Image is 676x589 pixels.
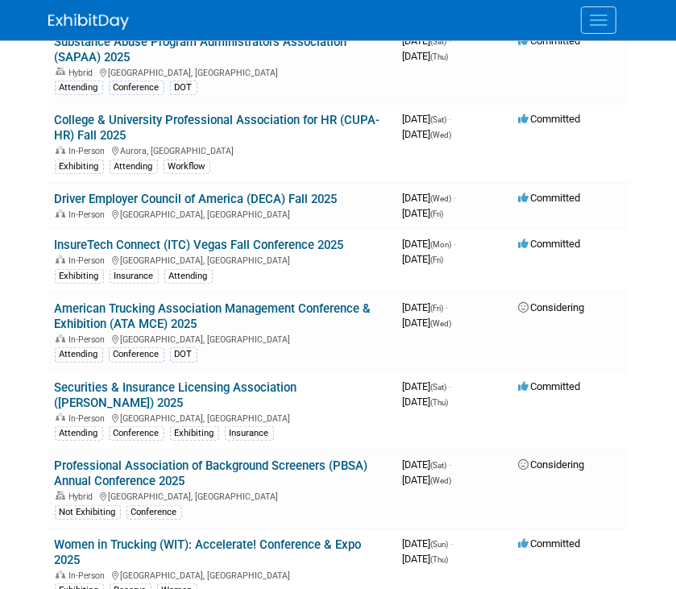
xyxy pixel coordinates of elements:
div: Attending [55,426,103,441]
span: In-Person [69,209,110,220]
span: [DATE] [403,537,454,550]
span: (Wed) [431,131,452,139]
span: [DATE] [403,128,452,140]
img: ExhibitDay [48,14,129,30]
div: [GEOGRAPHIC_DATA], [GEOGRAPHIC_DATA] [55,411,390,424]
div: [GEOGRAPHIC_DATA], [GEOGRAPHIC_DATA] [55,207,390,220]
span: (Sat) [431,37,447,46]
div: Conference [109,347,164,362]
span: (Mon) [431,240,452,249]
span: - [454,238,457,250]
span: (Wed) [431,319,452,328]
span: (Sat) [431,115,447,124]
span: (Sat) [431,461,447,470]
span: - [450,380,452,392]
span: (Sun) [431,540,449,549]
a: Driver Employer Council of America (DECA) Fall 2025 [55,192,338,206]
div: Insurance [225,426,274,441]
a: College & University Professional Association for HR (CUPA-HR) Fall 2025 [55,113,380,143]
span: Committed [519,537,581,550]
span: (Thu) [431,398,449,407]
span: (Sat) [431,383,447,392]
span: In-Person [69,413,110,424]
span: [DATE] [403,301,449,313]
span: Committed [519,238,581,250]
span: (Wed) [431,476,452,485]
div: Workflow [164,160,210,174]
span: [DATE] [403,253,444,265]
span: Committed [519,113,581,125]
div: [GEOGRAPHIC_DATA], [GEOGRAPHIC_DATA] [55,65,390,78]
div: [GEOGRAPHIC_DATA], [GEOGRAPHIC_DATA] [55,568,390,581]
span: In-Person [69,570,110,581]
div: DOT [170,347,197,362]
span: Committed [519,192,581,204]
a: InsureTech Connect (ITC) Vegas Fall Conference 2025 [55,238,344,252]
div: Exhibiting [55,160,104,174]
span: (Fri) [431,255,444,264]
button: Menu [581,6,616,34]
div: Exhibiting [170,426,219,441]
div: Insurance [110,269,159,284]
span: [DATE] [403,380,452,392]
span: [DATE] [403,317,452,329]
span: [DATE] [403,50,449,62]
span: [DATE] [403,35,452,47]
span: [DATE] [403,192,457,204]
img: Hybrid Event [56,68,65,76]
a: Substance Abuse Program Administrators Association (SAPAA) 2025 [55,35,347,64]
img: In-Person Event [56,255,65,263]
div: Conference [109,426,164,441]
span: - [450,113,452,125]
span: - [451,537,454,550]
div: Attending [55,81,103,95]
div: [GEOGRAPHIC_DATA], [GEOGRAPHIC_DATA] [55,489,390,502]
div: Attending [164,269,213,284]
div: Attending [55,347,103,362]
span: Committed [519,380,581,392]
span: Considering [519,458,585,471]
img: In-Person Event [56,209,65,218]
span: In-Person [69,146,110,156]
span: Hybrid [69,492,98,502]
span: - [454,192,457,204]
a: Securities & Insurance Licensing Association ([PERSON_NAME]) 2025 [55,380,297,410]
div: Conference [126,505,182,520]
img: In-Person Event [56,570,65,579]
div: Aurora, [GEOGRAPHIC_DATA] [55,143,390,156]
img: In-Person Event [56,413,65,421]
div: DOT [170,81,197,95]
span: Committed [519,35,581,47]
img: In-Person Event [56,146,65,154]
a: Professional Association of Background Screeners (PBSA) Annual Conference 2025 [55,458,368,488]
img: In-Person Event [56,334,65,342]
span: [DATE] [403,396,449,408]
div: Conference [109,81,164,95]
span: [DATE] [403,474,452,486]
span: In-Person [69,334,110,345]
span: [DATE] [403,238,457,250]
img: Hybrid Event [56,492,65,500]
span: (Thu) [431,555,449,564]
span: - [450,458,452,471]
span: (Fri) [431,209,444,218]
span: Considering [519,301,585,313]
a: Women in Trucking (WIT): Accelerate! Conference & Expo 2025 [55,537,362,567]
span: Hybrid [69,68,98,78]
span: [DATE] [403,458,452,471]
span: (Fri) [431,304,444,313]
div: [GEOGRAPHIC_DATA], [GEOGRAPHIC_DATA] [55,253,390,266]
a: American Trucking Association Management Conference & Exhibition (ATA MCE) 2025 [55,301,371,331]
span: - [450,35,452,47]
span: - [446,301,449,313]
span: [DATE] [403,207,444,219]
div: Exhibiting [55,269,104,284]
div: [GEOGRAPHIC_DATA], [GEOGRAPHIC_DATA] [55,332,390,345]
div: Not Exhibiting [55,505,121,520]
span: [DATE] [403,113,452,125]
span: In-Person [69,255,110,266]
span: (Thu) [431,52,449,61]
span: [DATE] [403,553,449,565]
span: (Wed) [431,194,452,203]
div: Attending [110,160,158,174]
